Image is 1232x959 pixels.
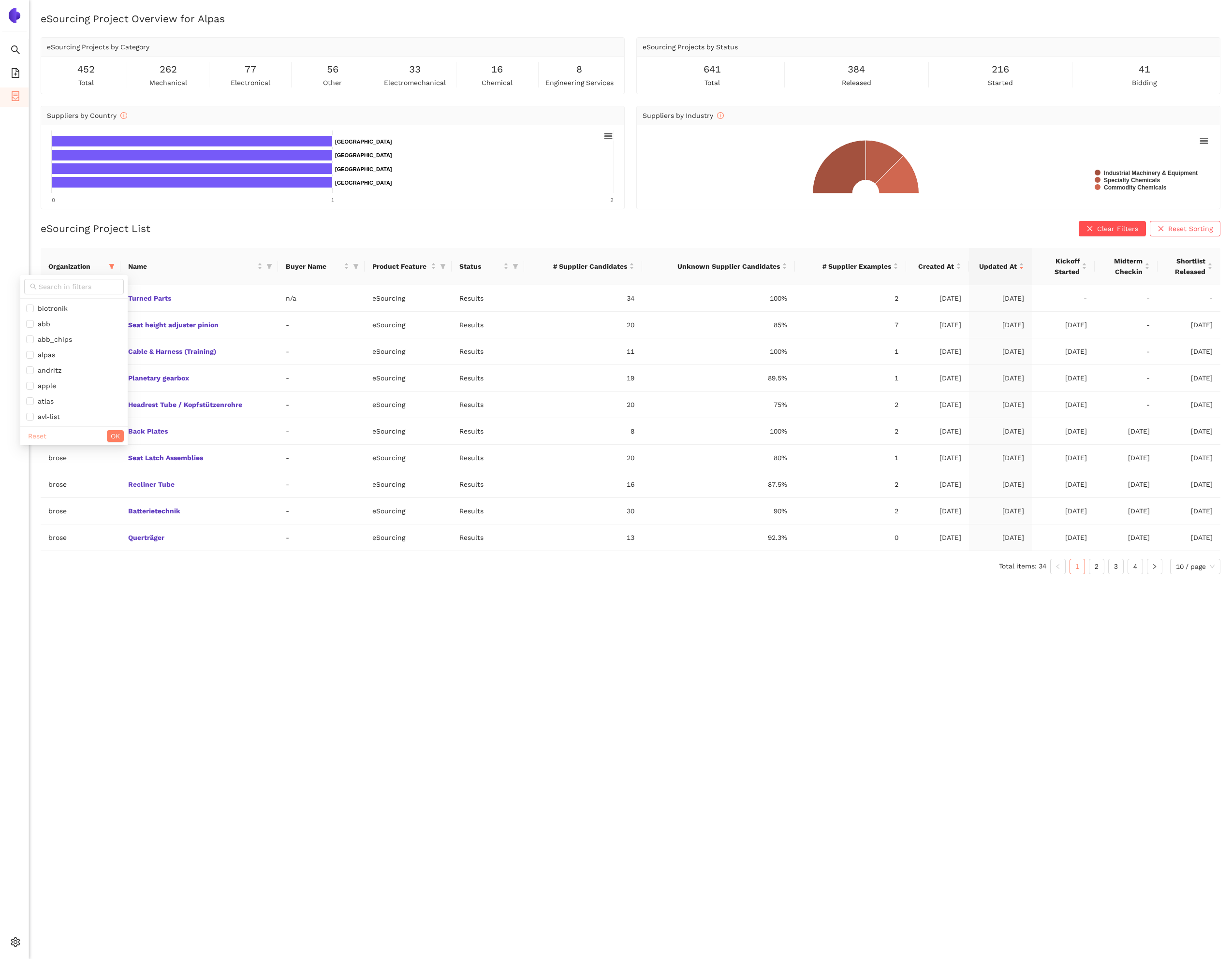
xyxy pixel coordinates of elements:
span: abb_chips [34,335,72,343]
td: eSourcing [365,498,452,524]
li: 4 [1128,559,1143,574]
td: [DATE] [1158,418,1220,445]
td: [DATE] [1032,418,1095,445]
li: 3 [1108,559,1124,574]
td: 92.3% [642,524,795,551]
span: filter [351,259,361,274]
td: Results [452,365,524,392]
td: [DATE] [1032,471,1095,498]
span: total [78,77,94,88]
td: [DATE] [906,498,969,524]
span: 452 [77,62,95,77]
td: - [278,524,365,551]
td: - [278,392,365,418]
span: container [11,88,20,107]
span: Updated At [977,261,1017,272]
td: 2 [795,285,906,312]
text: 2 [610,197,613,203]
td: 90% [642,498,795,524]
span: right [1152,564,1158,569]
td: [DATE] [969,418,1032,445]
span: eSourcing Projects by Category [47,43,149,51]
th: this column's title is # Supplier Candidates,this column is sortable [524,248,642,285]
td: - [278,445,365,471]
td: Results [452,392,524,418]
text: 0 [52,197,55,203]
td: Results [452,285,524,312]
span: left [1055,564,1061,569]
text: Industrial Machinery & Equipment [1104,170,1198,176]
td: brose [41,524,120,551]
td: [DATE] [969,392,1032,418]
td: 1 [795,338,906,365]
span: 8 [576,62,582,77]
th: this column's title is Buyer Name,this column is sortable [278,248,365,285]
span: Suppliers by Industry [643,112,724,119]
button: Reset [24,430,50,442]
span: electromechanical [384,77,446,88]
span: Name [128,261,256,272]
td: Results [452,418,524,445]
td: - [278,365,365,392]
td: eSourcing [365,392,452,418]
text: [GEOGRAPHIC_DATA] [335,180,392,186]
td: [DATE] [1158,471,1220,498]
a: 1 [1070,559,1085,574]
td: 30 [524,498,642,524]
th: this column's title is Unknown Supplier Candidates,this column is sortable [642,248,795,285]
td: [DATE] [906,365,969,392]
span: started [988,77,1013,88]
td: [DATE] [1158,524,1220,551]
th: this column's title is Product Feature,this column is sortable [365,248,452,285]
td: 2 [795,471,906,498]
span: filter [513,263,518,269]
span: filter [438,259,448,274]
td: 7 [795,312,906,338]
td: Results [452,471,524,498]
span: avl-list [34,413,60,421]
button: closeClear Filters [1079,221,1146,236]
input: Search in filters [39,281,118,292]
span: eSourcing Projects by Status [643,43,738,51]
td: [DATE] [1095,471,1158,498]
span: 41 [1139,62,1150,77]
td: eSourcing [365,418,452,445]
text: [GEOGRAPHIC_DATA] [335,152,392,158]
td: [DATE] [1095,524,1158,551]
td: - [1095,338,1158,365]
td: - [278,498,365,524]
span: 33 [409,62,421,77]
td: [DATE] [1095,498,1158,524]
td: brose [41,471,120,498]
td: 100% [642,338,795,365]
span: Reset [28,431,46,441]
span: alpas [34,351,55,359]
td: Results [452,312,524,338]
td: - [278,418,365,445]
li: Next Page [1147,559,1162,574]
td: [DATE] [906,392,969,418]
text: [GEOGRAPHIC_DATA] [335,139,392,145]
span: 16 [491,62,503,77]
td: 2 [795,498,906,524]
td: [DATE] [969,338,1032,365]
td: [DATE] [1032,445,1095,471]
td: 2 [795,418,906,445]
span: info-circle [717,112,724,119]
td: Results [452,338,524,365]
td: 34 [524,285,642,312]
td: 0 [795,524,906,551]
td: 100% [642,418,795,445]
td: eSourcing [365,365,452,392]
td: 8 [524,418,642,445]
td: [DATE] [969,471,1032,498]
td: 16 [524,471,642,498]
span: chemical [482,77,513,88]
td: [DATE] [1095,418,1158,445]
td: 75% [642,392,795,418]
span: Suppliers by Country [47,112,127,119]
td: eSourcing [365,285,452,312]
td: [DATE] [906,471,969,498]
span: 384 [848,62,865,77]
td: 85% [642,312,795,338]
